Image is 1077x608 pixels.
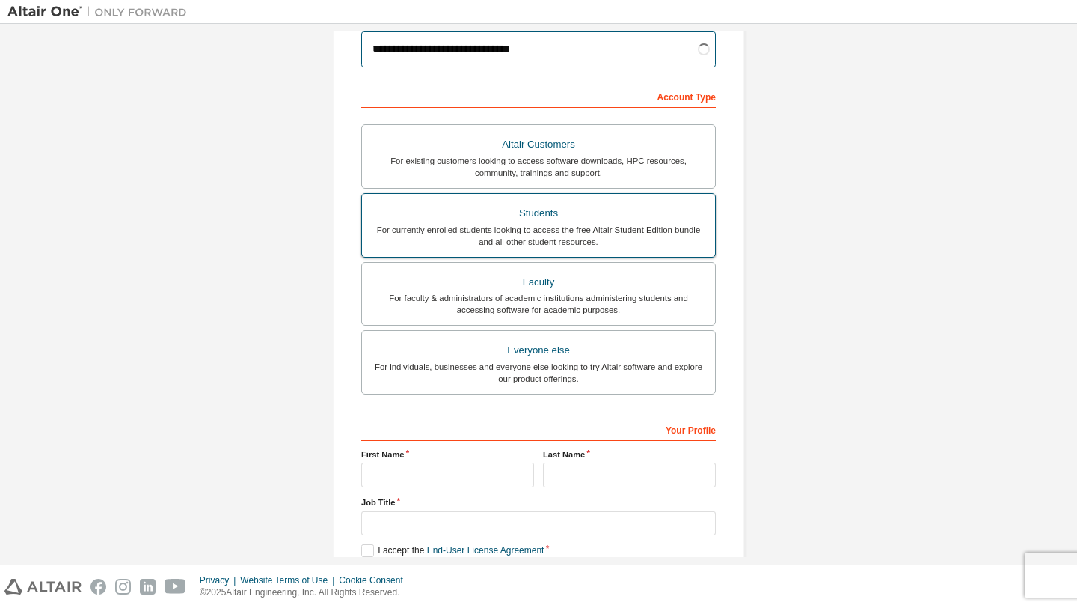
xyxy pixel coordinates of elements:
div: Everyone else [371,340,706,361]
img: linkedin.svg [140,579,156,595]
p: © 2025 Altair Engineering, Inc. All Rights Reserved. [200,586,412,599]
img: Altair One [7,4,194,19]
div: For currently enrolled students looking to access the free Altair Student Edition bundle and all ... [371,224,706,248]
label: I accept the [361,544,544,557]
a: End-User License Agreement [427,545,544,556]
div: Account Type [361,84,716,108]
div: Privacy [200,574,240,586]
div: For existing customers looking to access software downloads, HPC resources, community, trainings ... [371,155,706,179]
div: Your Profile [361,417,716,441]
label: Last Name [543,449,716,460]
div: For individuals, businesses and everyone else looking to try Altair software and explore our prod... [371,361,706,385]
div: Website Terms of Use [240,574,339,586]
label: Job Title [361,496,716,508]
div: Faculty [371,272,706,293]
div: For faculty & administrators of academic institutions administering students and accessing softwa... [371,292,706,316]
img: altair_logo.svg [4,579,82,595]
img: youtube.svg [165,579,186,595]
label: First Name [361,449,534,460]
div: Students [371,203,706,224]
div: Cookie Consent [339,574,411,586]
div: Altair Customers [371,134,706,155]
img: facebook.svg [90,579,106,595]
img: instagram.svg [115,579,131,595]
